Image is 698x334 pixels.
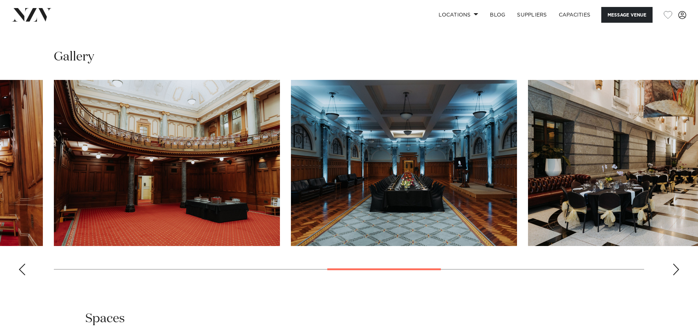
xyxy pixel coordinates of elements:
[601,7,653,23] button: Message Venue
[433,7,484,23] a: Locations
[511,7,553,23] a: SUPPLIERS
[85,311,125,327] h2: Spaces
[484,7,511,23] a: BLOG
[12,8,52,21] img: nzv-logo.png
[54,80,280,246] swiper-slide: 7 / 13
[291,80,517,246] swiper-slide: 8 / 13
[54,49,94,65] h2: Gallery
[553,7,597,23] a: Capacities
